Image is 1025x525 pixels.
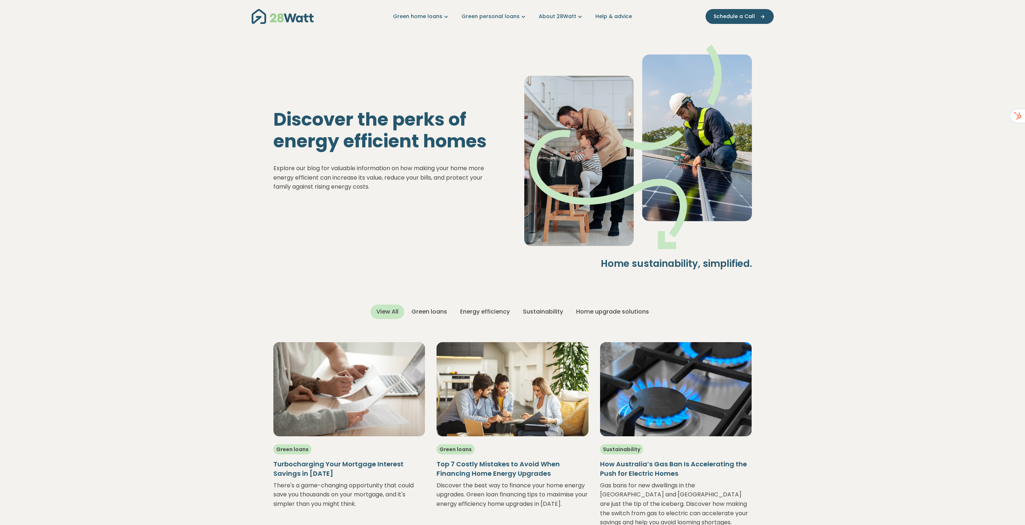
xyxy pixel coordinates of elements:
[600,459,752,478] h5: How Australia’s Gas Ban Is Accelerating the Push for Electric Homes
[437,342,588,436] img: 7-mistakes-to-avoid-when-financing-home-energy-upgrades
[600,444,643,454] span: Sustainability
[454,304,516,319] div: Energy efficiency
[570,304,655,319] div: Home upgrade solutions
[517,304,569,319] div: Sustainability
[437,454,588,480] a: Top 7 Costly Mistakes to Avoid When Financing Home Energy Upgrades
[371,304,404,319] div: View All
[600,342,752,436] img: how-australias-gas-ban-is-accelerating-the-push-for-electric-homes
[437,459,588,478] h5: Top 7 Costly Mistakes to Avoid When Financing Home Energy Upgrades
[273,164,501,192] p: Explore our blog for valuable information on how making your home more energy efficient can incre...
[252,9,314,24] img: 28Watt
[273,454,425,480] a: Turbocharging Your Mortgage Interest Savings in [DATE]
[462,13,527,20] a: Green personal loans
[406,304,453,319] div: Green loans
[393,13,450,20] a: Green home loans
[539,13,584,20] a: About 28Watt
[273,459,425,478] h5: Turbocharging Your Mortgage Interest Savings in [DATE]
[252,7,774,26] nav: Main navigation
[595,13,632,20] a: Help & advice
[524,258,752,270] h4: Home sustainability, simplified.
[273,342,425,436] img: turbocharging-your-mortgage-interest-savings-in-2025
[273,444,311,454] span: Green loans
[600,454,752,480] a: How Australia’s Gas Ban Is Accelerating the Push for Electric Homes
[437,444,475,454] span: Green loans
[714,13,755,20] span: Schedule a Call
[273,109,501,152] h1: Discover the perks of energy efficient homes
[706,9,774,24] button: Schedule a Call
